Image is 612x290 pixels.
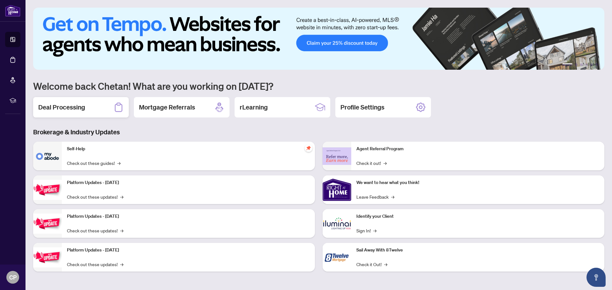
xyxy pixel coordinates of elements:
[586,268,606,287] button: Open asap
[580,63,583,66] button: 3
[356,227,376,234] a: Sign In!→
[323,209,351,238] img: Identify your Client
[120,193,123,200] span: →
[5,5,20,17] img: logo
[240,103,268,112] h2: rLearning
[67,145,310,152] p: Self-Help
[33,80,604,92] h1: Welcome back Chetan! What are you working on [DATE]?
[595,63,598,66] button: 6
[305,144,312,152] span: pushpin
[33,128,604,137] h3: Brokerage & Industry Updates
[120,261,123,268] span: →
[33,8,604,70] img: Slide 0
[356,179,599,186] p: We want to hear what you think!
[356,193,394,200] a: Leave Feedback→
[38,103,85,112] h2: Deal Processing
[120,227,123,234] span: →
[356,213,599,220] p: Identify your Client
[356,247,599,254] p: Sail Away With 8Twelve
[383,159,387,166] span: →
[391,193,394,200] span: →
[139,103,195,112] h2: Mortgage Referrals
[67,159,120,166] a: Check out these guides!→
[562,63,572,66] button: 1
[323,243,351,272] img: Sail Away With 8Twelve
[575,63,578,66] button: 2
[67,213,310,220] p: Platform Updates - [DATE]
[67,261,123,268] a: Check out these updates!→
[356,159,387,166] a: Check it out!→
[33,142,62,170] img: Self-Help
[33,247,62,267] img: Platform Updates - June 23, 2025
[590,63,593,66] button: 5
[340,103,384,112] h2: Profile Settings
[356,261,387,268] a: Check it Out!→
[67,193,123,200] a: Check out these updates!→
[117,159,120,166] span: →
[585,63,588,66] button: 4
[373,227,376,234] span: →
[33,180,62,200] img: Platform Updates - July 21, 2025
[67,227,123,234] a: Check out these updates!→
[9,273,17,282] span: CP
[323,175,351,204] img: We want to hear what you think!
[67,179,310,186] p: Platform Updates - [DATE]
[323,147,351,165] img: Agent Referral Program
[384,261,387,268] span: →
[356,145,599,152] p: Agent Referral Program
[67,247,310,254] p: Platform Updates - [DATE]
[33,214,62,234] img: Platform Updates - July 8, 2025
